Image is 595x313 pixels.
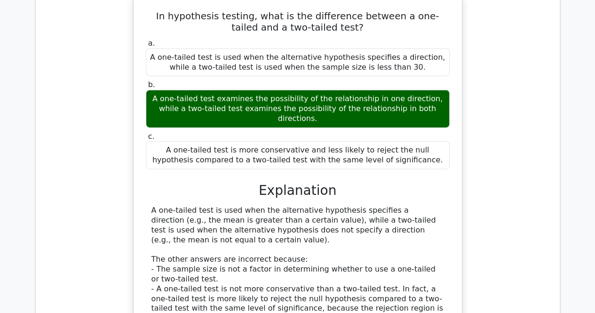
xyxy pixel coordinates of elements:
div: A one-tailed test is used when the alternative hypothesis specifies a direction, while a two-tail... [146,48,450,77]
span: a. [148,39,155,48]
h5: In hypothesis testing, what is the difference between a one-tailed and a two-tailed test? [145,10,451,33]
div: A one-tailed test is more conservative and less likely to reject the null hypothesis compared to ... [146,141,450,169]
h3: Explanation [151,183,444,199]
span: b. [148,80,155,89]
div: A one-tailed test examines the possibility of the relationship in one direction, while a two-tail... [146,90,450,128]
span: c. [148,132,155,141]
